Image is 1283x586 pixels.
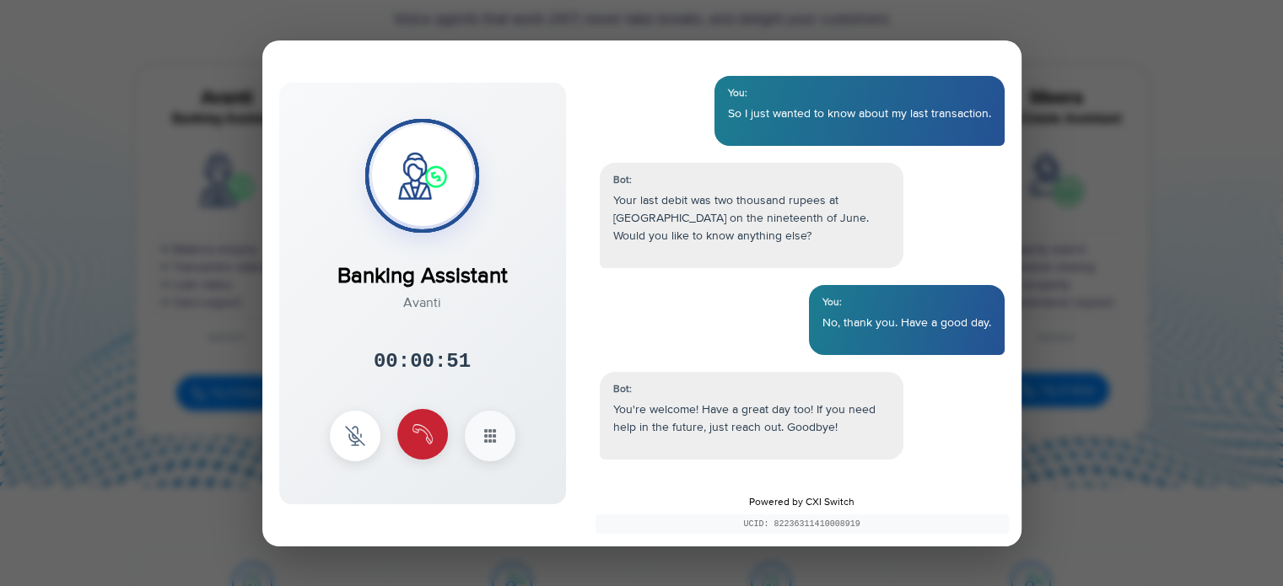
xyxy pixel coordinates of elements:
[822,295,991,310] div: You:
[613,173,890,188] div: Bot:
[613,401,890,436] p: You're welcome! Have a great day too! If you need help in the future, just reach out. Goodbye!
[613,191,890,245] p: Your last debit was two thousand rupees at [GEOGRAPHIC_DATA] on the nineteenth of June. Would you...
[337,243,508,293] div: Banking Assistant
[613,382,890,397] div: Bot:
[412,424,433,444] img: end Icon
[374,347,471,377] div: 00:00:51
[345,426,365,446] img: mute Icon
[728,105,991,122] p: So I just wanted to know about my last transaction.
[596,514,1009,534] div: UCID: 82236311410008919
[728,86,991,101] div: You:
[583,482,1022,546] div: Powered by CXI Switch
[337,293,508,313] div: Avanti
[822,314,991,331] p: No, thank you. Have a good day.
